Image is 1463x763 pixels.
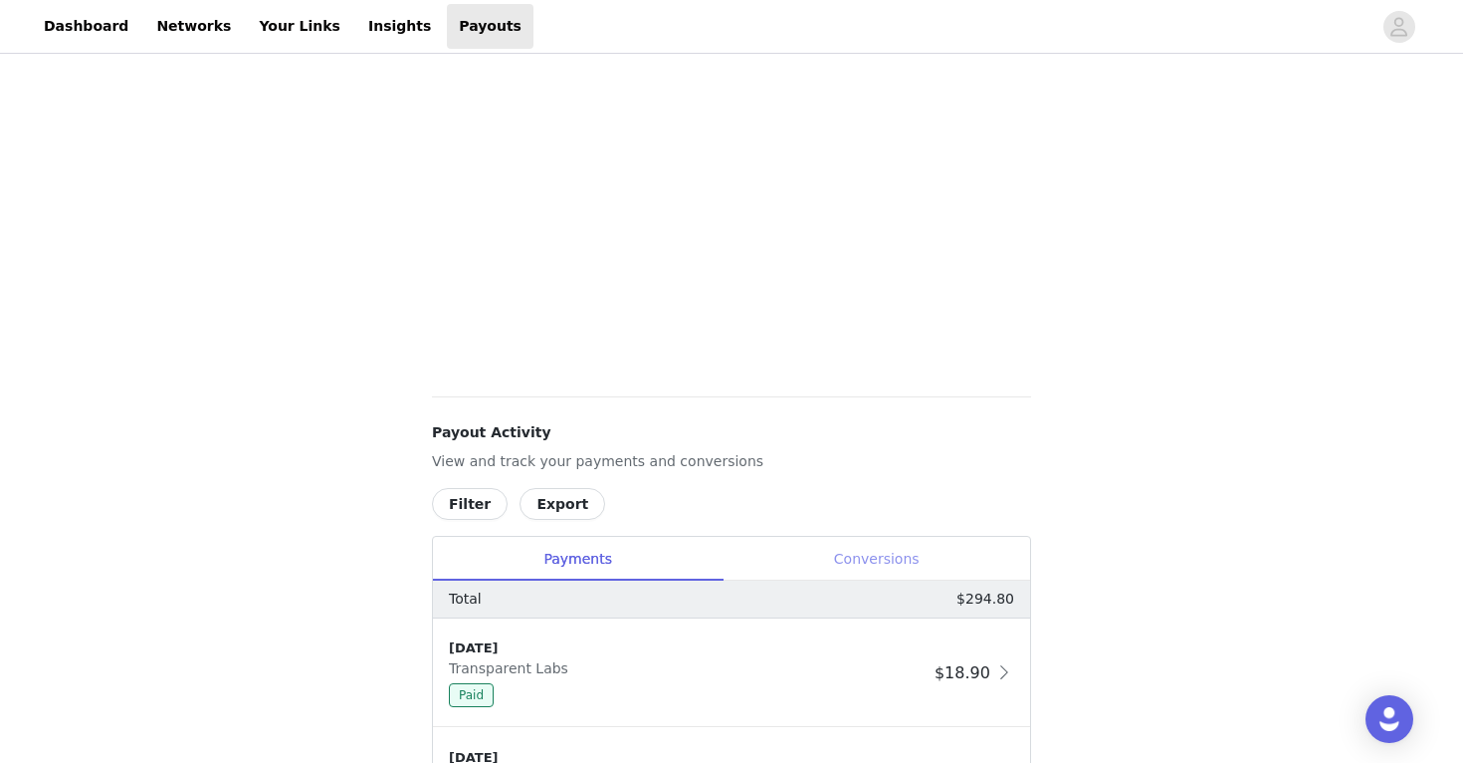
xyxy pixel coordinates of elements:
button: Export [520,488,605,520]
a: Payouts [447,4,533,49]
a: Dashboard [32,4,140,49]
div: Payments [433,537,723,582]
div: avatar [1389,11,1408,43]
button: Filter [432,488,508,520]
span: Paid [449,683,494,707]
p: Total [449,589,482,610]
div: [DATE] [449,638,927,658]
div: Open Intercom Messenger [1365,695,1413,743]
p: View and track your payments and conversions [432,451,1031,472]
p: $294.80 [956,589,1014,610]
a: Your Links [247,4,352,49]
a: Insights [356,4,443,49]
span: Transparent Labs [449,660,576,676]
h4: Payout Activity [432,422,1031,443]
a: Networks [144,4,243,49]
span: $18.90 [935,663,990,682]
div: clickable-list-item [433,619,1030,728]
div: Conversions [723,537,1030,582]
